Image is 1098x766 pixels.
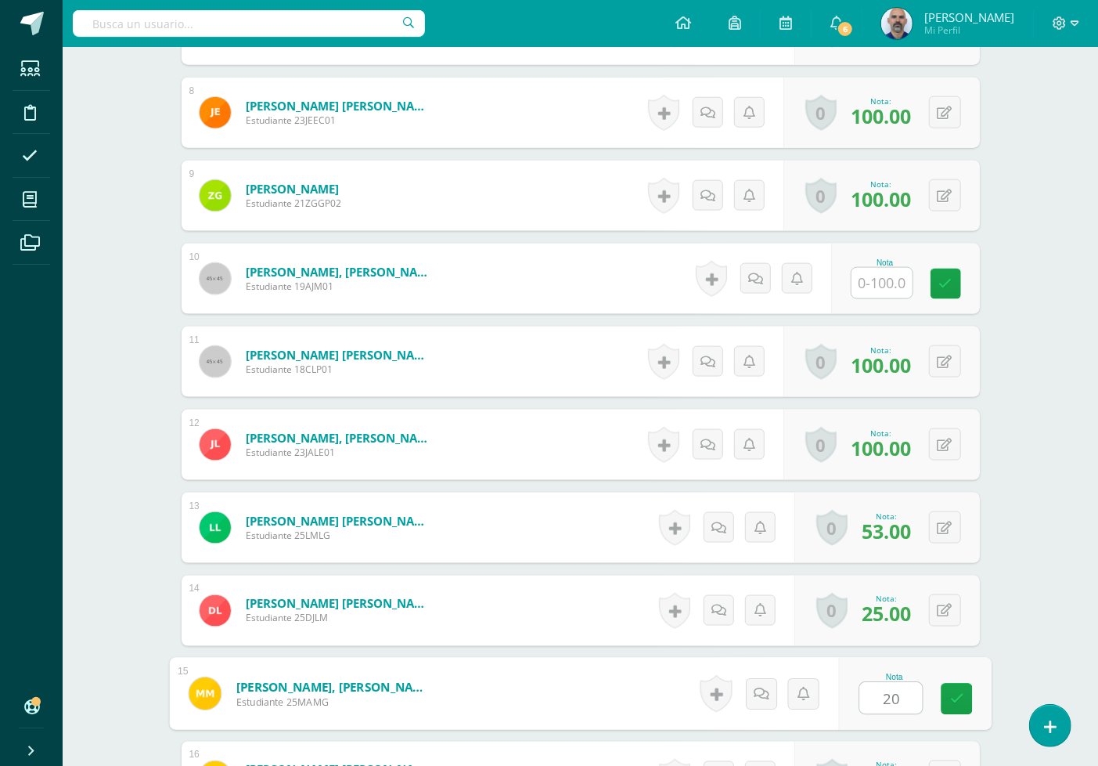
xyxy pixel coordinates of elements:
[816,510,848,546] a: 0
[851,435,912,461] span: 100.00
[246,596,434,612] a: [PERSON_NAME] [PERSON_NAME]
[246,98,434,114] a: [PERSON_NAME] [PERSON_NAME]
[851,186,912,212] span: 100.00
[924,23,1014,37] span: Mi Perfil
[851,428,912,439] div: Nota:
[851,179,912,190] div: Nota:
[236,696,429,710] span: Estudiante 25MAMG
[246,197,341,210] span: Estudiante 21ZGGP02
[851,103,912,129] span: 100.00
[862,594,912,605] div: Nota:
[200,180,231,211] img: 29b2382964f0af589c2be9609bc5a6ec.png
[73,10,425,37] input: Busca un usuario...
[246,264,434,280] a: [PERSON_NAME], [PERSON_NAME][DATE]
[200,512,231,544] img: 1012b2aef7d067ae52c6aaeee1a0414e.png
[246,114,434,127] span: Estudiante 23JEEC01
[851,345,912,356] div: Nota:
[246,446,434,459] span: Estudiante 23JALE01
[246,280,434,293] span: Estudiante 19AJM01
[851,96,912,107] div: Nota:
[862,601,912,627] span: 25.00
[805,427,837,463] a: 0
[805,95,837,131] a: 0
[859,673,930,681] div: Nota
[837,20,854,38] span: 6
[189,677,221,710] img: ad73f61abcb75ded0d766e64004c83fa.png
[246,430,434,446] a: [PERSON_NAME], [PERSON_NAME]
[924,9,1014,25] span: [PERSON_NAME]
[246,513,434,529] a: [PERSON_NAME] [PERSON_NAME]
[246,363,434,376] span: Estudiante 18CLP01
[851,268,913,298] input: 0-100.0
[851,258,920,267] div: Nota
[200,429,231,461] img: 2baa92e6ac1493e725c6d0ade18c267a.png
[805,178,837,214] a: 0
[859,683,922,714] input: 0-100.0
[851,352,912,378] span: 100.00
[862,511,912,522] div: Nota:
[246,347,434,363] a: [PERSON_NAME] [PERSON_NAME]
[236,679,429,696] a: [PERSON_NAME], [PERSON_NAME]
[246,529,434,542] span: Estudiante 25LMLG
[200,595,231,627] img: 985dd379d95531a8f97bfb41ae732fd5.png
[246,181,341,197] a: [PERSON_NAME]
[200,346,231,378] img: 45x45
[816,593,848,629] a: 0
[200,97,231,128] img: 9c621efd30d108e67491d41a8068c848.png
[862,518,912,544] span: 53.00
[805,344,837,380] a: 0
[246,612,434,625] span: Estudiante 25DJLM
[881,8,913,39] img: 86237826b05a9077d3f6f6be1bc4b84d.png
[200,263,231,294] img: 45x45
